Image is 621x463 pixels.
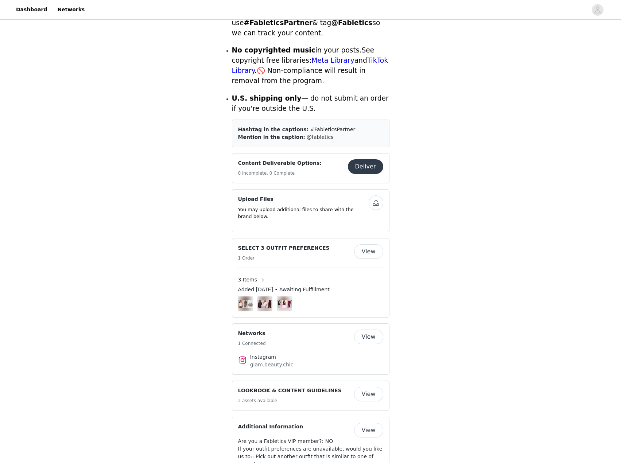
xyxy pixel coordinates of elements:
div: Content Deliverable Options: [232,153,389,183]
p: glam.beauty.chic [250,361,371,369]
img: #9 OUTFIT [277,300,292,308]
h5: 1 Order [238,255,330,261]
span: Are you a Fabletics VIP member?: NO [238,438,333,444]
img: #5 OUTFIT [238,300,253,308]
h4: Content Deliverable Options: [238,159,322,167]
span: Mention in the caption: [238,134,305,140]
h4: Networks [238,330,266,337]
button: View [354,423,383,437]
strong: U.S. shipping only [232,94,302,102]
button: View [354,330,383,344]
h4: Additional Information [238,423,303,431]
button: Deliver [348,159,383,174]
a: Meta Library [311,57,354,64]
h5: 1 Connected [238,340,266,347]
h4: LOOKBOOK & CONTENT GUIDELINES [238,387,342,394]
a: Networks [53,1,89,18]
img: #6 OUTFIT [257,300,272,308]
button: View [354,387,383,401]
h4: Instagram [250,353,371,361]
h5: 0 Incomplete, 0 Complete [238,170,322,176]
div: Networks [232,323,389,375]
strong: @Fabletics [331,19,372,27]
h5: 3 assets available [238,397,342,404]
button: View [354,244,383,259]
div: LOOKBOOK & CONTENT GUIDELINES [232,381,389,411]
a: Dashboard [12,1,51,18]
span: and use & tag so we can track your content. [232,9,380,37]
span: Hashtag in the captions: [238,127,309,132]
h4: SELECT 3 OUTFIT PREFERENCES [238,244,330,252]
span: in your posts. [232,46,362,54]
span: Added [DATE] • Awaiting Fulfillment [238,286,330,293]
span: See copyright free libraries: and . [232,46,388,74]
strong: No copyrighted music [232,46,315,54]
h4: Upload Files [238,195,369,203]
span: @fabletics [307,134,333,140]
span: 🚫 Non-compliance will result in removal from the program. [232,67,366,85]
p: You may upload additional files to share with the brand below. [238,206,369,220]
div: avatar [594,4,601,16]
span: #FableticsPartner [310,127,356,132]
strong: #FableticsPartner [244,19,313,27]
span: — do not submit an order if you're outside the U.S. [232,94,389,112]
span: 3 Items [238,276,257,284]
img: Instagram Icon [238,356,247,365]
div: SELECT 3 OUTFIT PREFERENCES [232,238,389,318]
